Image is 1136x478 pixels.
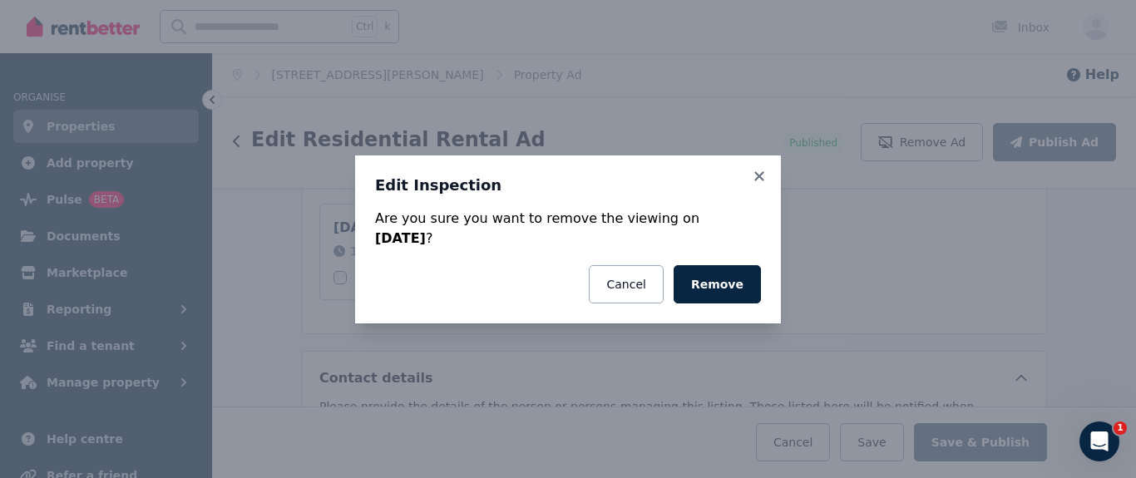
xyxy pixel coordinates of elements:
strong: [DATE] [375,230,426,246]
button: Remove [674,265,761,303]
button: Cancel [589,265,663,303]
div: Are you sure you want to remove the viewing on ? [375,209,761,249]
h3: Edit Inspection [375,175,761,195]
span: 1 [1114,421,1127,435]
iframe: Intercom live chat [1079,421,1119,461]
